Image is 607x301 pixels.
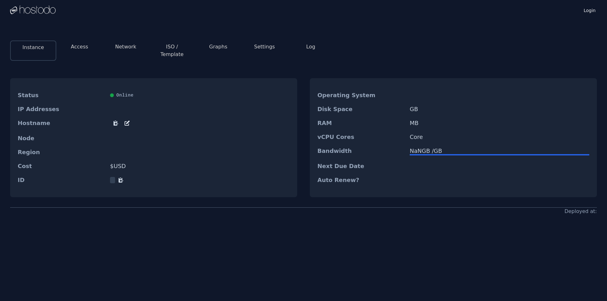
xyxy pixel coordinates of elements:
button: Graphs [209,43,227,51]
dt: Bandwidth [317,148,405,155]
dt: Operating System [317,92,405,98]
dt: Auto Renew? [317,177,405,183]
dd: Core [410,134,589,140]
dt: vCPU Cores [317,134,405,140]
button: Network [115,43,136,51]
button: ISO / Template [154,43,190,58]
dt: Cost [18,163,105,169]
dd: GB [410,106,589,112]
dt: Hostname [18,120,105,128]
dt: Next Due Date [317,163,405,169]
dt: Status [18,92,105,98]
dt: Disk Space [317,106,405,112]
button: Settings [254,43,275,51]
a: Login [582,6,597,14]
dd: $ USD [110,163,290,169]
dt: RAM [317,120,405,126]
button: Log [306,43,316,51]
div: NaN GB / GB [410,148,589,154]
div: Online [110,92,290,98]
dt: Region [18,149,105,155]
dt: ID [18,177,105,183]
dt: Node [18,135,105,141]
div: Deployed at: [564,208,597,215]
dd: MB [410,120,589,126]
button: Access [71,43,88,51]
button: Instance [22,44,44,51]
dt: IP Addresses [18,106,105,112]
img: Logo [10,5,56,15]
